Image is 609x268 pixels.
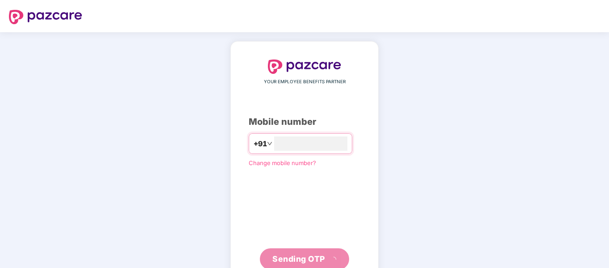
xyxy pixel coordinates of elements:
a: Change mobile number? [249,159,316,166]
img: logo [9,10,82,24]
div: Mobile number [249,115,360,129]
img: logo [268,60,341,74]
span: +91 [254,138,267,149]
span: down [267,141,272,146]
span: YOUR EMPLOYEE BENEFITS PARTNER [264,78,346,85]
